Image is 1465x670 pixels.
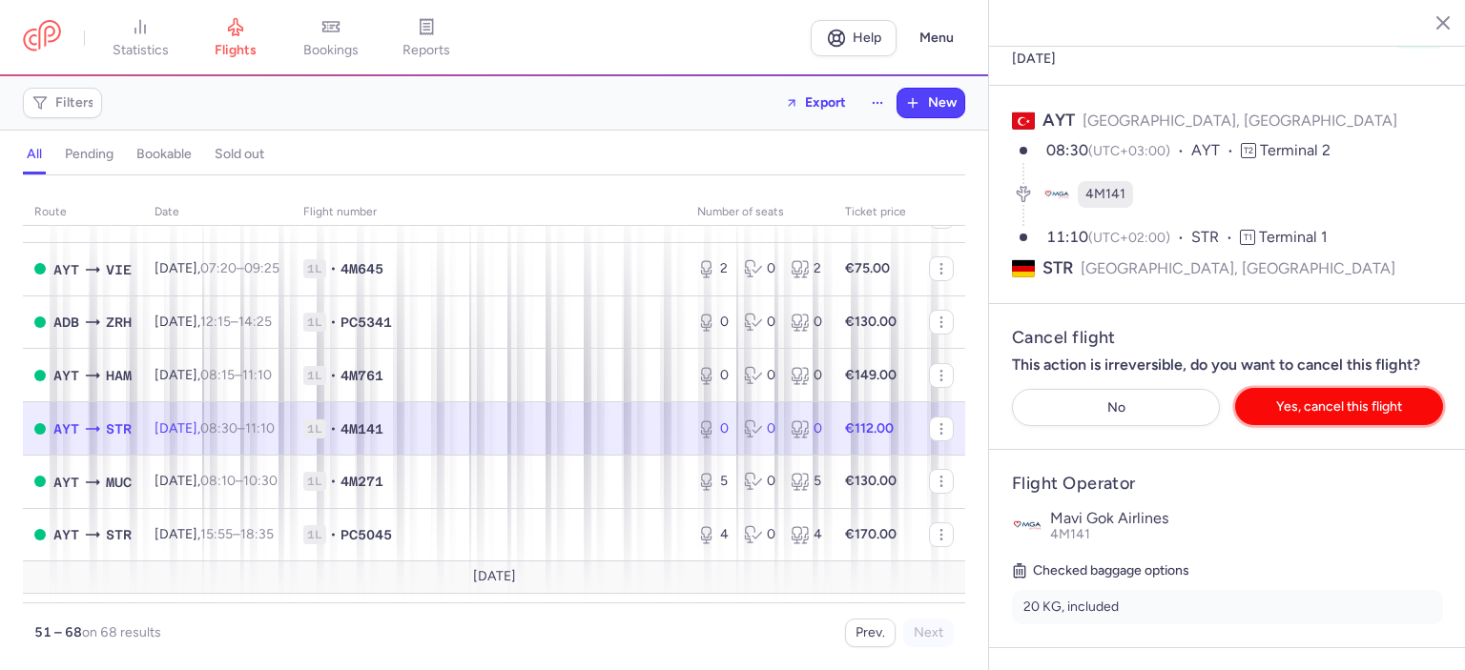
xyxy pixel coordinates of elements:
time: 11:10 [1046,228,1088,246]
span: T2 [1241,143,1256,158]
div: 4 [791,525,822,544]
a: reports [379,17,474,59]
strong: €170.00 [845,526,897,542]
time: [DATE] [1012,51,1056,67]
span: Stuttgart Echterdingen, Stuttgart, Germany [106,418,132,439]
time: 11:10 [245,420,275,437]
time: 08:30 [1046,141,1088,159]
span: Terminal 2 [1260,141,1331,159]
span: [DATE] [473,569,516,584]
span: [GEOGRAPHIC_DATA], [GEOGRAPHIC_DATA] [1081,256,1395,280]
th: number of seats [686,198,834,227]
strong: €130.00 [845,473,897,489]
li: 20 KG, included [1012,590,1443,624]
span: [DATE], [155,526,274,542]
span: 4M645 [340,259,383,278]
span: • [330,525,337,544]
span: Adnan Menderes Airport, İzmir, Turkey [53,312,79,333]
span: 4M271 [340,472,383,491]
span: 1L [303,313,326,332]
span: – [200,260,279,276]
span: • [330,259,337,278]
button: Export [773,88,858,118]
div: 0 [744,419,775,438]
span: 1L [303,525,326,544]
div: 0 [744,472,775,491]
h5: Cancel flight [1012,327,1443,349]
span: on 68 results [82,624,161,640]
div: 0 [697,366,729,385]
span: PC5341 [340,313,392,332]
span: No [1107,400,1125,415]
th: date [143,198,292,227]
time: 18:35 [240,526,274,542]
span: – [200,420,275,437]
span: [DATE], [155,473,278,489]
div: 2 [697,259,729,278]
div: 0 [744,313,775,332]
span: AYT [1042,110,1075,131]
span: AYT [1191,140,1241,162]
span: Hamburg Airport, Hamburg, Germany [106,365,132,386]
div: 0 [744,366,775,385]
div: 5 [697,472,729,491]
time: 07:20 [200,260,237,276]
strong: €112.00 [845,420,894,437]
span: [DATE], [155,314,272,330]
span: bookings [303,42,359,59]
time: 10:30 [243,473,278,489]
a: flights [188,17,283,59]
span: • [330,419,337,438]
span: 4M141 [340,419,383,438]
h4: all [27,146,42,163]
span: (UTC+02:00) [1088,230,1170,246]
span: reports [402,42,450,59]
span: • [330,313,337,332]
div: 5 [791,472,822,491]
span: [DATE], [155,420,275,437]
h4: sold out [215,146,264,163]
span: AYT [53,418,79,439]
span: STR [1191,227,1240,249]
span: 4M141 [1050,526,1090,542]
span: Help [853,30,881,45]
span: PC5045 [340,525,392,544]
div: 0 [791,419,822,438]
time: 08:15 [200,367,235,383]
span: Zurich, Zürich, Switzerland [106,312,132,333]
h4: Flight Operator [1012,473,1443,495]
button: No [1012,389,1220,426]
span: [DATE], [155,260,279,276]
span: (UTC+03:00) [1088,143,1170,159]
a: Help [811,20,897,56]
time: 15:55 [200,526,233,542]
div: 4 [697,525,729,544]
time: 11:10 [242,367,272,383]
span: statistics [113,42,169,59]
span: Yes, cancel this flight [1276,399,1402,414]
span: STR [1042,256,1073,280]
span: Franz Josef Strauss, Munich, Germany [106,472,132,493]
a: statistics [93,17,188,59]
time: 08:30 [200,420,237,437]
th: Flight number [292,198,686,227]
button: Filters [24,89,101,117]
span: – [200,473,278,489]
strong: €149.00 [845,367,897,383]
span: – [200,314,272,330]
span: Filters [55,95,94,111]
span: Stuttgart Echterdingen, Stuttgart, Germany [106,524,132,545]
button: New [898,89,964,117]
span: [GEOGRAPHIC_DATA], [GEOGRAPHIC_DATA] [1083,112,1397,130]
th: route [23,198,143,227]
span: AYT [53,365,79,386]
div: 0 [697,313,729,332]
span: • [330,472,337,491]
span: 1L [303,419,326,438]
strong: €130.00 [845,314,897,330]
span: Export [805,95,846,110]
strong: €75.00 [845,260,890,276]
strong: This action is irreversible, do you want to cancel this flight? [1012,355,1420,374]
img: Mavi Gok Airlines logo [1012,510,1042,540]
span: 4M141 [1085,185,1125,204]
